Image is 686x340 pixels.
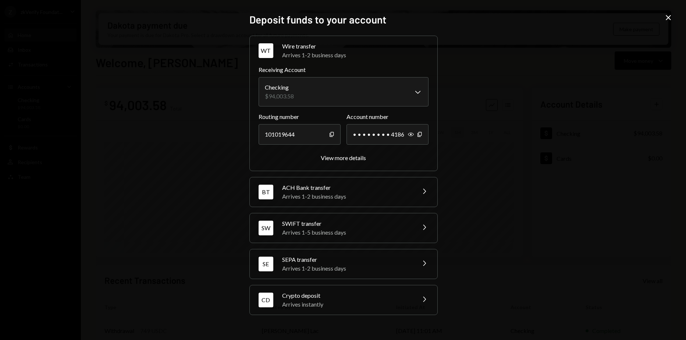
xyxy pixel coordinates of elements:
div: Crypto deposit [282,291,411,300]
label: Receiving Account [259,65,429,74]
button: Receiving Account [259,77,429,106]
div: Arrives 1-2 business days [282,192,411,201]
div: BT [259,185,273,199]
div: WT [259,43,273,58]
div: ACH Bank transfer [282,183,411,192]
div: SW [259,221,273,235]
div: 101019644 [259,124,341,145]
div: SEPA transfer [282,255,411,264]
h2: Deposit funds to your account [249,12,437,27]
div: Wire transfer [282,42,429,51]
div: View more details [321,154,366,161]
div: WTWire transferArrives 1-2 business days [259,65,429,162]
button: SESEPA transferArrives 1-2 business days [250,249,437,279]
div: CD [259,293,273,307]
div: Arrives instantly [282,300,411,309]
div: SWIFT transfer [282,219,411,228]
label: Account number [346,112,429,121]
div: Arrives 1-5 business days [282,228,411,237]
button: SWSWIFT transferArrives 1-5 business days [250,213,437,243]
div: SE [259,257,273,271]
div: • • • • • • • • 4186 [346,124,429,145]
label: Routing number [259,112,341,121]
div: Arrives 1-2 business days [282,51,429,59]
button: CDCrypto depositArrives instantly [250,285,437,315]
button: WTWire transferArrives 1-2 business days [250,36,437,65]
div: Arrives 1-2 business days [282,264,411,273]
button: BTACH Bank transferArrives 1-2 business days [250,177,437,207]
button: View more details [321,154,366,162]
